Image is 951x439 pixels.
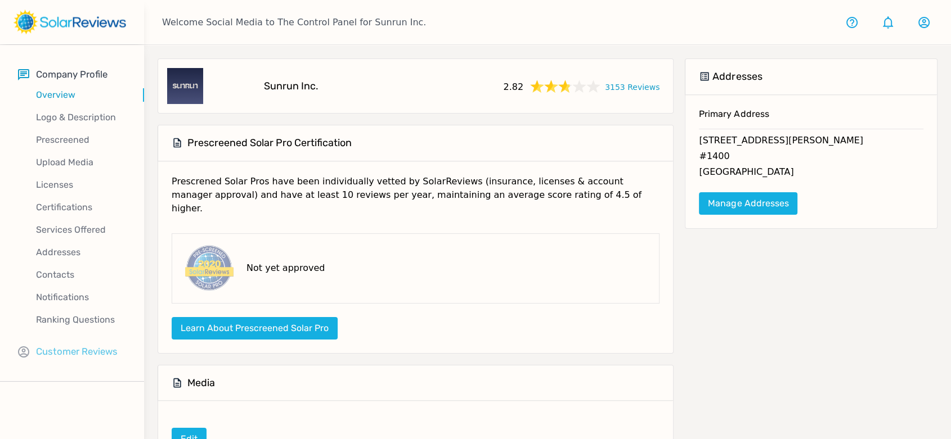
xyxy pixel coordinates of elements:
p: Ranking Questions [18,313,144,327]
h5: Media [187,377,215,390]
p: Addresses [18,246,144,259]
p: Notifications [18,291,144,304]
p: Services Offered [18,223,144,237]
a: Notifications [18,286,144,309]
p: #1400 [699,150,923,165]
a: Learn about Prescreened Solar Pro [172,323,338,333]
p: Customer Reviews [36,345,118,359]
p: Prescrened Solar Pros have been individually vetted by SolarReviews (insurance, licenses & accoun... [172,175,660,224]
p: Welcome Social Media to The Control Panel for Sunrun Inc. [162,16,426,29]
a: Upload Media [18,151,144,174]
h5: Sunrun Inc. [264,80,319,93]
a: Services Offered [18,219,144,241]
a: Manage Addresses [699,192,797,215]
p: [STREET_ADDRESS][PERSON_NAME] [699,134,923,150]
a: Licenses [18,174,144,196]
img: prescreened-badge.png [181,243,235,294]
h5: Addresses [712,70,762,83]
p: Licenses [18,178,144,192]
p: Company Profile [36,67,107,82]
p: Upload Media [18,156,144,169]
a: 3153 Reviews [605,79,660,93]
a: Addresses [18,241,144,264]
p: Certifications [18,201,144,214]
h6: Primary Address [699,108,923,129]
a: Ranking Questions [18,309,144,331]
p: Overview [18,88,144,102]
p: Logo & Description [18,111,144,124]
a: Contacts [18,264,144,286]
a: Certifications [18,196,144,219]
button: Learn about Prescreened Solar Pro [172,317,338,340]
span: 2.82 [503,78,523,94]
a: Logo & Description [18,106,144,129]
p: Not yet approved [246,261,325,275]
a: Overview [18,84,144,106]
h5: Prescreened Solar Pro Certification [187,137,352,150]
a: Prescreened [18,129,144,151]
p: [GEOGRAPHIC_DATA] [699,165,923,181]
p: Prescreened [18,133,144,147]
p: Contacts [18,268,144,282]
